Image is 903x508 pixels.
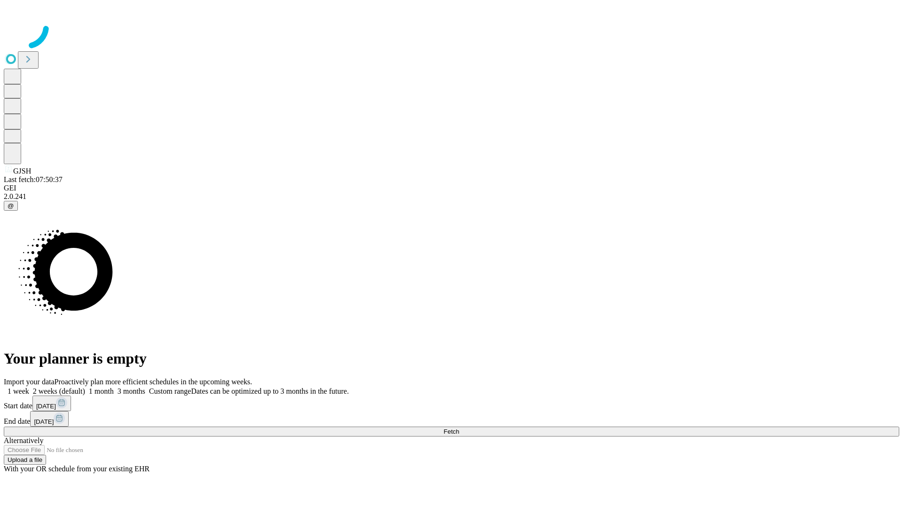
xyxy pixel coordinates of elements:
[4,184,899,192] div: GEI
[4,378,55,386] span: Import your data
[4,437,43,444] span: Alternatively
[8,202,14,209] span: @
[149,387,191,395] span: Custom range
[4,411,899,427] div: End date
[34,418,54,425] span: [DATE]
[4,427,899,437] button: Fetch
[89,387,114,395] span: 1 month
[4,455,46,465] button: Upload a file
[191,387,349,395] span: Dates can be optimized up to 3 months in the future.
[4,350,899,367] h1: Your planner is empty
[4,396,899,411] div: Start date
[13,167,31,175] span: GJSH
[8,387,29,395] span: 1 week
[4,175,63,183] span: Last fetch: 07:50:37
[33,387,85,395] span: 2 weeks (default)
[4,465,150,473] span: With your OR schedule from your existing EHR
[118,387,145,395] span: 3 months
[36,403,56,410] span: [DATE]
[55,378,252,386] span: Proactively plan more efficient schedules in the upcoming weeks.
[4,201,18,211] button: @
[32,396,71,411] button: [DATE]
[444,428,459,435] span: Fetch
[4,192,899,201] div: 2.0.241
[30,411,69,427] button: [DATE]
